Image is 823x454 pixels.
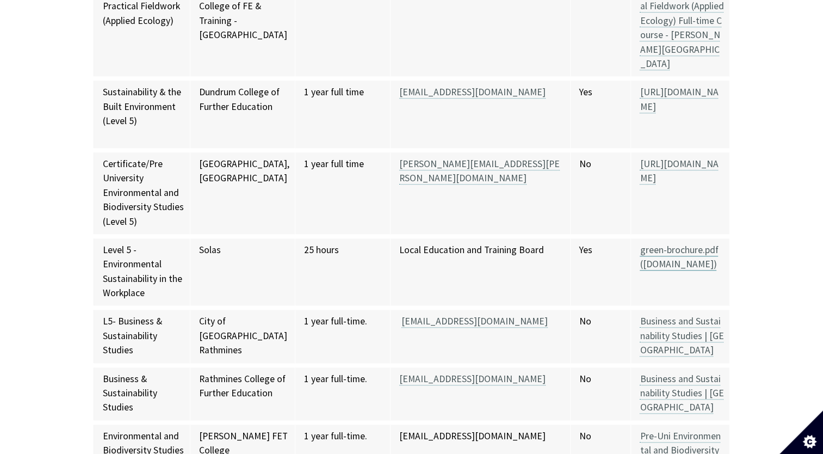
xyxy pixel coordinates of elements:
td: Yes [570,78,631,150]
a: Business and Sustainability Studies | [GEOGRAPHIC_DATA] [640,315,723,357]
td: Yes [570,236,631,308]
td: Solas [190,236,295,308]
td: Rathmines College of Further Education [190,365,295,422]
td: [GEOGRAPHIC_DATA], [GEOGRAPHIC_DATA] [190,150,295,236]
td: Dundrum College of Further Education [190,78,295,150]
td: 1 year full-time. [295,308,391,365]
td: Level 5 - Environmental Sustainability in the Workplace [94,236,190,308]
a: [URL][DOMAIN_NAME] [640,86,718,113]
a: [EMAIL_ADDRESS][DOMAIN_NAME] [401,315,548,328]
a: [EMAIL_ADDRESS][DOMAIN_NAME] [399,86,546,99]
td: Certificate/Pre University Environmental and Biodiversity Studies (Level 5) [94,150,190,236]
td: L5- Business & Sustainability Studies [94,308,190,365]
td: 1 year full time [295,78,391,150]
td: Local Education and Training Board [390,236,570,308]
a: green-brochure.pdf ([DOMAIN_NAME]) [640,244,718,271]
td: No [570,365,631,422]
a: [URL][DOMAIN_NAME] [640,158,718,185]
td: No [570,308,631,365]
td: 25 hours [295,236,391,308]
a: Business and Sustainability Studies | [GEOGRAPHIC_DATA] [640,373,723,414]
td: 1 year full time [295,150,391,236]
button: Set cookie preferences [779,410,823,454]
td: City of [GEOGRAPHIC_DATA] Rathmines [190,308,295,365]
td: Sustainability & the Built Environment (Level 5) [94,78,190,150]
td: No [570,150,631,236]
a: [EMAIL_ADDRESS][DOMAIN_NAME] [399,373,546,385]
a: [PERSON_NAME][EMAIL_ADDRESS][PERSON_NAME][DOMAIN_NAME] [399,158,560,185]
td: 1 year full-time. [295,365,391,422]
td: Business & Sustainability Studies [94,365,190,422]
